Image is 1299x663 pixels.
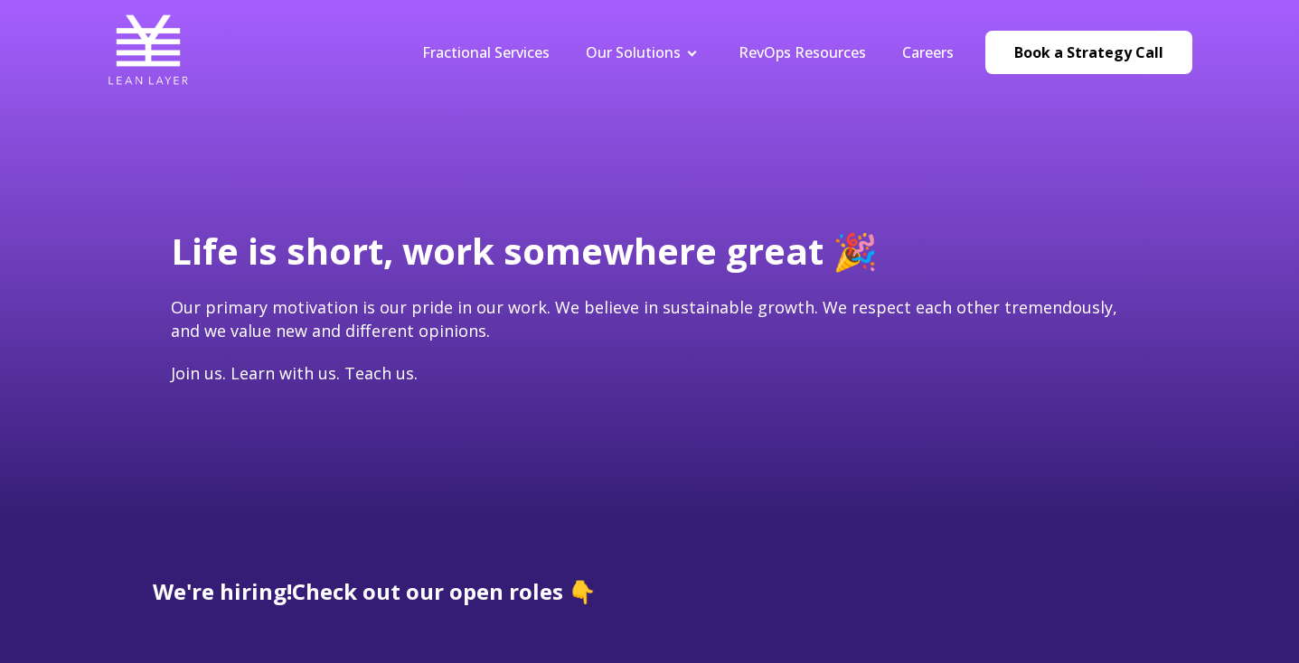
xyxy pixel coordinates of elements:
[422,42,550,62] a: Fractional Services
[404,42,972,62] div: Navigation Menu
[292,576,596,606] span: Check out our open roles 👇
[171,362,418,384] span: Join us. Learn with us. Teach us.
[171,226,878,275] span: Life is short, work somewhere great 🎉
[108,9,189,90] img: Lean Layer Logo
[739,42,866,62] a: RevOps Resources
[171,296,1117,341] span: Our primary motivation is our pride in our work. We believe in sustainable growth. We respect eac...
[153,576,292,606] span: We're hiring!
[985,31,1192,74] a: Book a Strategy Call
[586,42,681,62] a: Our Solutions
[902,42,954,62] a: Careers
